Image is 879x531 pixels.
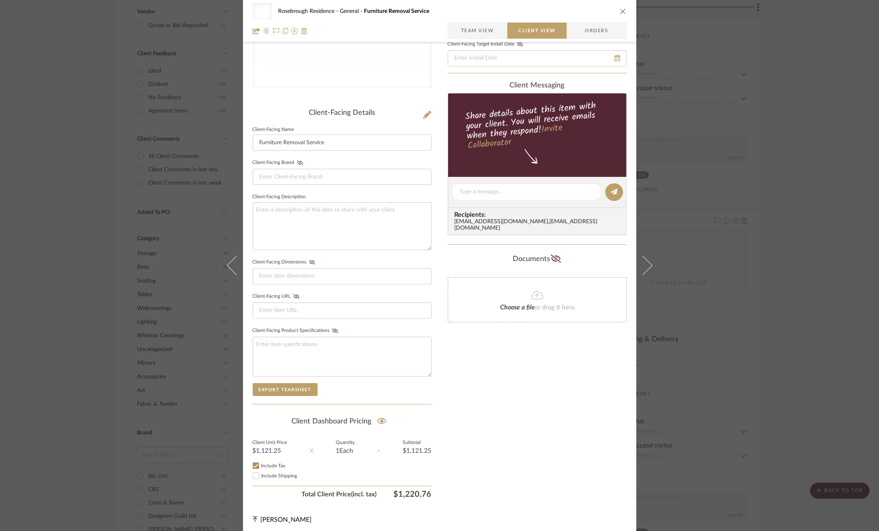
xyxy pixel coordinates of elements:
label: Client-Facing Target Install Date [448,41,526,47]
div: $1,121.25 [253,448,287,454]
span: Recipients: [455,211,623,218]
label: Client-Facing Description [253,195,306,199]
label: Client-Facing URL [253,294,302,299]
span: or drag it here. [535,304,576,311]
span: Include Shipping [262,473,297,478]
div: [EMAIL_ADDRESS][DOMAIN_NAME] , [EMAIL_ADDRESS][DOMAIN_NAME] [455,219,623,232]
button: Client-Facing Target Install Date [515,41,526,47]
input: Enter Client-Facing Item Name [253,135,432,151]
button: Export Tearsheet [253,383,318,396]
input: Enter item URL [253,303,432,319]
label: Client-Facing Name [253,128,294,132]
button: Client-Facing Brand [295,160,305,166]
label: Subtotal [403,441,432,445]
span: $1,220.76 [377,490,432,499]
div: X [310,446,314,456]
span: Include Tax [262,463,286,468]
div: client Messaging [448,81,627,90]
div: = [377,446,380,456]
label: Client-Facing Brand [253,160,305,166]
span: Choose a file [501,304,535,311]
span: Rosebrough Residence [278,8,340,14]
div: Share details about this item with your client. You will receive emails when they respond! [447,99,628,153]
label: Client-Facing Product Specifications [253,328,341,334]
img: Remove from project [301,28,308,34]
span: Orders [576,23,617,39]
label: Client-Facing Dimensions [253,259,318,265]
input: Enter Install Date [448,50,627,66]
label: Quantity [336,441,355,445]
div: $1,121.25 [403,448,432,454]
span: Total Client Price [253,490,377,499]
div: Client Dashboard Pricing [253,413,432,431]
span: [PERSON_NAME] [261,516,312,523]
span: General [340,8,364,14]
div: 1 Each [336,448,355,454]
button: Client-Facing URL [291,294,302,299]
div: Documents [448,253,627,266]
button: Client-Facing Product Specifications [330,328,341,334]
label: Client Unit Price [253,441,287,445]
input: Enter Client-Facing Brand [253,169,432,185]
span: Team View [461,23,494,39]
button: Client-Facing Dimensions [307,259,318,265]
div: Client-Facing Details [253,109,432,118]
button: close [619,8,627,15]
span: Furniture Removal Service [364,8,430,14]
span: (incl. tax) [351,490,377,499]
span: Client View [519,23,556,39]
input: Enter item dimensions [253,268,432,284]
